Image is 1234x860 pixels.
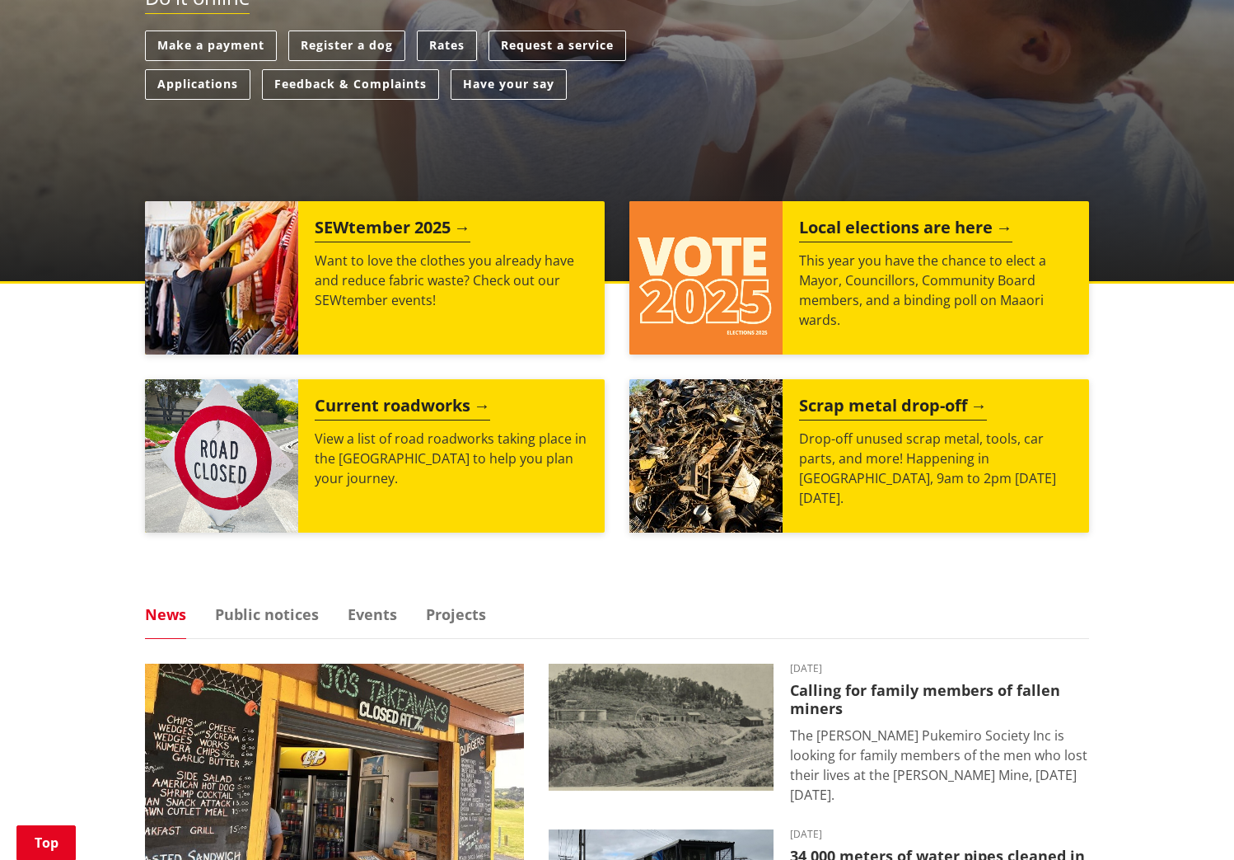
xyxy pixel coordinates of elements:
a: Request a service [488,31,626,61]
img: Vote 2025 [629,201,783,355]
a: Register a dog [288,31,405,61]
a: Feedback & Complaints [262,69,439,100]
time: [DATE] [790,664,1089,674]
p: Want to love the clothes you already have and reduce fabric waste? Check out our SEWtember events! [315,251,588,310]
img: SEWtember [145,201,298,355]
a: Current roadworks View a list of road roadworks taking place in the [GEOGRAPHIC_DATA] to help you... [145,379,605,533]
h2: Scrap metal drop-off [799,396,987,421]
iframe: Messenger Launcher [1158,791,1218,850]
a: Rates [417,31,477,61]
p: The [PERSON_NAME] Pukemiro Society Inc is looking for family members of the men who lost their li... [790,726,1089,805]
a: Have your say [451,69,567,100]
a: Applications [145,69,250,100]
a: A black-and-white historic photograph shows a hillside with trees, small buildings, and cylindric... [549,664,1089,805]
h2: Local elections are here [799,218,1012,242]
p: View a list of road roadworks taking place in the [GEOGRAPHIC_DATA] to help you plan your journey. [315,429,588,488]
a: A massive pile of rusted scrap metal, including wheels and various industrial parts, under a clea... [629,379,1089,533]
a: SEWtember 2025 Want to love the clothes you already have and reduce fabric waste? Check out our S... [145,201,605,355]
a: Public notices [215,607,319,622]
img: Road closed sign [145,379,298,533]
p: Drop-off unused scrap metal, tools, car parts, and more! Happening in [GEOGRAPHIC_DATA], 9am to 2... [799,429,1073,508]
h3: Calling for family members of fallen miners [790,682,1089,717]
img: Scrap metal collection [629,379,783,533]
a: Top [16,825,76,860]
img: Glen Afton Mine 1939 [549,664,774,791]
a: Make a payment [145,31,277,61]
h2: SEWtember 2025 [315,218,470,242]
p: This year you have the chance to elect a Mayor, Councillors, Community Board members, and a bindi... [799,251,1073,330]
a: Projects [426,607,486,622]
h2: Current roadworks [315,396,490,421]
time: [DATE] [790,829,1089,839]
a: News [145,607,186,622]
a: Events [348,607,397,622]
a: Local elections are here This year you have the chance to elect a Mayor, Councillors, Community B... [629,201,1089,355]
